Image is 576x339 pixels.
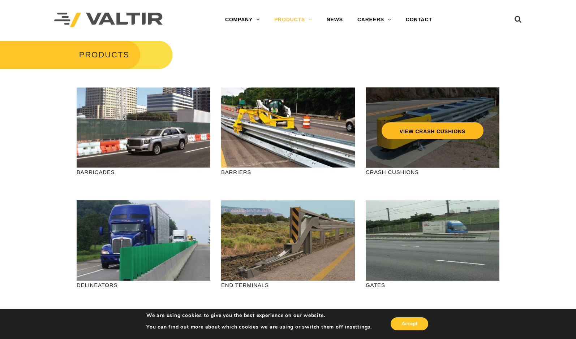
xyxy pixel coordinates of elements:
[77,281,210,289] p: DELINEATORS
[366,168,499,176] p: CRASH CUSHIONS
[350,324,370,330] button: settings
[267,13,319,27] a: PRODUCTS
[366,281,499,289] p: GATES
[146,324,372,330] p: You can find out more about which cookies we are using or switch them off in .
[146,312,372,319] p: We are using cookies to give you the best experience on our website.
[77,168,210,176] p: BARRICADES
[382,122,483,139] a: VIEW CRASH CUSHIONS
[221,168,355,176] p: BARRIERS
[54,13,163,27] img: Valtir
[319,13,350,27] a: NEWS
[221,281,355,289] p: END TERMINALS
[350,13,399,27] a: CAREERS
[399,13,439,27] a: CONTACT
[391,317,428,330] button: Accept
[218,13,267,27] a: COMPANY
